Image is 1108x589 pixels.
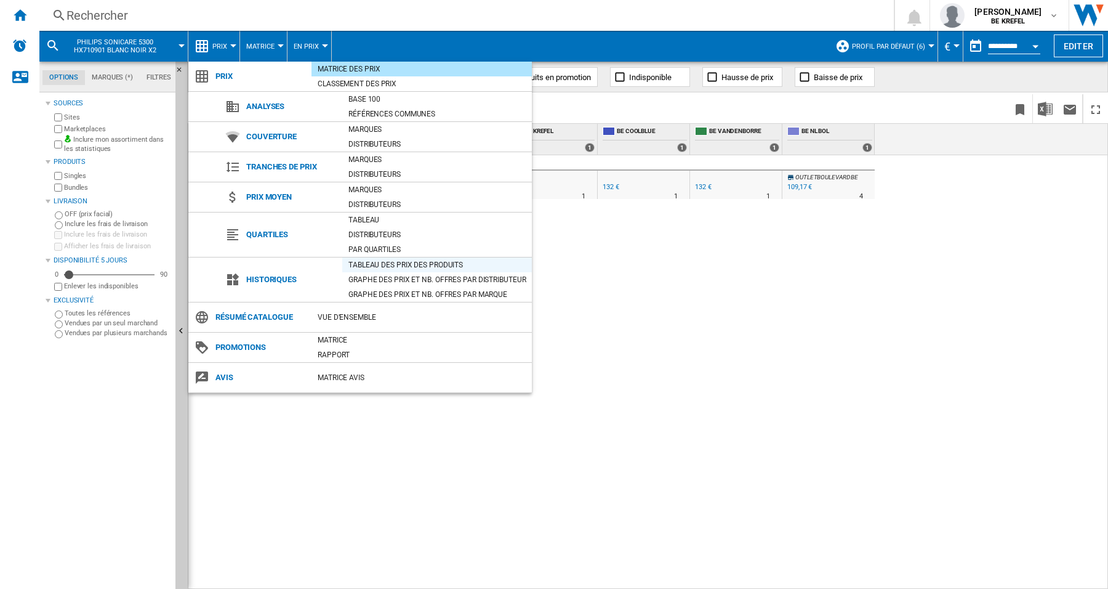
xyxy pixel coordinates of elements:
[240,128,342,145] span: Couverture
[311,349,532,361] div: Rapport
[342,153,532,166] div: Marques
[209,309,311,326] span: Résumé catalogue
[240,271,342,288] span: Historiques
[240,226,342,243] span: Quartiles
[342,108,532,120] div: Références communes
[209,369,311,386] span: Avis
[342,243,532,256] div: Par quartiles
[342,123,532,136] div: Marques
[311,63,532,75] div: Matrice des prix
[240,98,342,115] span: Analyses
[209,68,311,85] span: Prix
[311,311,532,323] div: Vue d'ensemble
[240,189,342,206] span: Prix moyen
[342,198,532,211] div: Distributeurs
[342,184,532,196] div: Marques
[209,339,311,356] span: Promotions
[311,334,532,346] div: Matrice
[240,158,342,176] span: Tranches de prix
[311,372,532,384] div: Matrice AVIS
[342,274,532,286] div: Graphe des prix et nb. offres par distributeur
[342,168,532,181] div: Distributeurs
[342,288,532,301] div: Graphe des prix et nb. offres par marque
[342,138,532,150] div: Distributeurs
[342,214,532,226] div: Tableau
[311,78,532,90] div: Classement des prix
[342,93,532,105] div: Base 100
[342,229,532,241] div: Distributeurs
[342,259,532,271] div: Tableau des prix des produits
